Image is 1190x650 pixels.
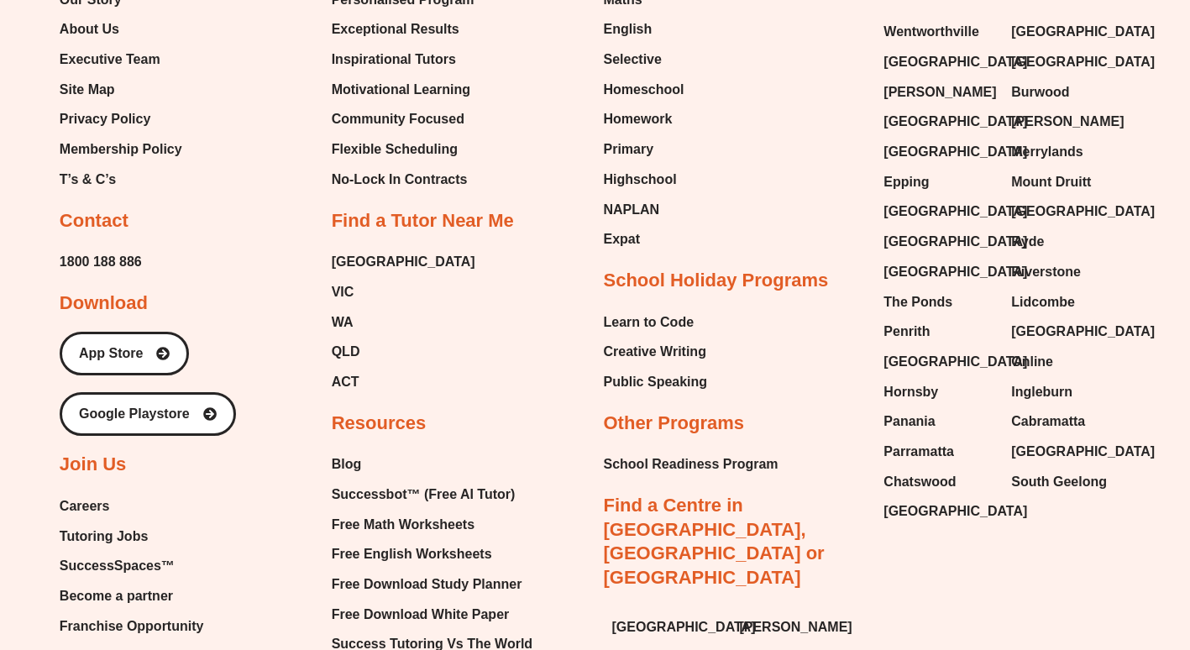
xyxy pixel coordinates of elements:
span: [GEOGRAPHIC_DATA] [1011,199,1155,224]
span: Careers [60,494,110,519]
span: [GEOGRAPHIC_DATA] [1011,50,1155,75]
span: Panania [883,409,935,434]
h2: Download [60,291,148,316]
span: Parramatta [883,439,954,464]
span: [GEOGRAPHIC_DATA] [612,615,756,640]
span: [GEOGRAPHIC_DATA] [883,499,1027,524]
a: Mount Druitt [1011,170,1122,195]
a: Parramatta [883,439,994,464]
a: Flexible Scheduling [332,137,474,162]
span: [PERSON_NAME] [883,80,996,105]
span: Flexible Scheduling [332,137,458,162]
a: Riverstone [1011,259,1122,285]
a: Become a partner [60,584,204,609]
a: Creative Writing [604,339,708,364]
span: Blog [332,452,362,477]
a: [GEOGRAPHIC_DATA] [332,249,475,275]
span: Site Map [60,77,115,102]
span: Motivational Learning [332,77,470,102]
span: Primary [604,137,654,162]
span: Riverstone [1011,259,1081,285]
span: English [604,17,653,42]
a: Privacy Policy [60,107,182,132]
span: ACT [332,370,359,395]
span: Epping [883,170,929,195]
a: Find a Centre in [GEOGRAPHIC_DATA], [GEOGRAPHIC_DATA] or [GEOGRAPHIC_DATA] [604,495,825,588]
a: Inspirational Tutors [332,47,474,72]
span: [PERSON_NAME] [739,615,852,640]
span: [GEOGRAPHIC_DATA] [883,139,1027,165]
span: WA [332,310,354,335]
a: Blog [332,452,532,477]
h2: Resources [332,411,427,436]
a: [GEOGRAPHIC_DATA] [883,109,994,134]
span: NAPLAN [604,197,660,223]
div: Chat Widget [910,460,1190,650]
a: [GEOGRAPHIC_DATA] [883,199,994,224]
a: [GEOGRAPHIC_DATA] [883,229,994,254]
a: Chatswood [883,469,994,495]
a: [GEOGRAPHIC_DATA] [883,259,994,285]
span: Become a partner [60,584,173,609]
span: Creative Writing [604,339,706,364]
a: 1800 188 886 [60,249,142,275]
span: Hornsby [883,380,938,405]
span: No-Lock In Contracts [332,167,468,192]
span: [GEOGRAPHIC_DATA] [883,349,1027,375]
a: [GEOGRAPHIC_DATA] [883,499,994,524]
a: [GEOGRAPHIC_DATA] [883,349,994,375]
a: Community Focused [332,107,474,132]
span: QLD [332,339,360,364]
a: Free Download White Paper [332,602,532,627]
span: Free English Worksheets [332,542,492,567]
a: No-Lock In Contracts [332,167,474,192]
a: Free Download Study Planner [332,572,532,597]
a: [GEOGRAPHIC_DATA] [883,50,994,75]
a: [GEOGRAPHIC_DATA] [612,615,723,640]
a: The Ponds [883,290,994,315]
a: [PERSON_NAME] [739,615,850,640]
a: Public Speaking [604,370,708,395]
span: SuccessSpaces™ [60,553,175,579]
a: QLD [332,339,475,364]
a: Cabramatta [1011,409,1122,434]
a: [PERSON_NAME] [883,80,994,105]
span: The Ponds [883,290,952,315]
a: Site Map [60,77,182,102]
a: SuccessSpaces™ [60,553,204,579]
span: Merrylands [1011,139,1083,165]
a: Primary [604,137,684,162]
a: [GEOGRAPHIC_DATA] [1011,199,1122,224]
a: Ryde [1011,229,1122,254]
span: Burwood [1011,80,1069,105]
a: Lidcombe [1011,290,1122,315]
span: Tutoring Jobs [60,524,148,549]
span: Ingleburn [1011,380,1072,405]
a: T’s & C’s [60,167,182,192]
a: WA [332,310,475,335]
a: Tutoring Jobs [60,524,204,549]
a: Membership Policy [60,137,182,162]
a: Burwood [1011,80,1122,105]
a: Wentworthville [883,19,994,45]
span: VIC [332,280,354,305]
a: Ingleburn [1011,380,1122,405]
span: Privacy Policy [60,107,151,132]
span: About Us [60,17,119,42]
a: Homeschool [604,77,684,102]
a: [GEOGRAPHIC_DATA] [883,139,994,165]
a: [GEOGRAPHIC_DATA] [1011,439,1122,464]
a: Exceptional Results [332,17,474,42]
a: Epping [883,170,994,195]
a: Franchise Opportunity [60,614,204,639]
a: Homework [604,107,684,132]
span: App Store [79,347,143,360]
a: Successbot™ (Free AI Tutor) [332,482,532,507]
span: School Readiness Program [604,452,778,477]
a: [GEOGRAPHIC_DATA] [1011,319,1122,344]
span: Selective [604,47,662,72]
a: Executive Team [60,47,182,72]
